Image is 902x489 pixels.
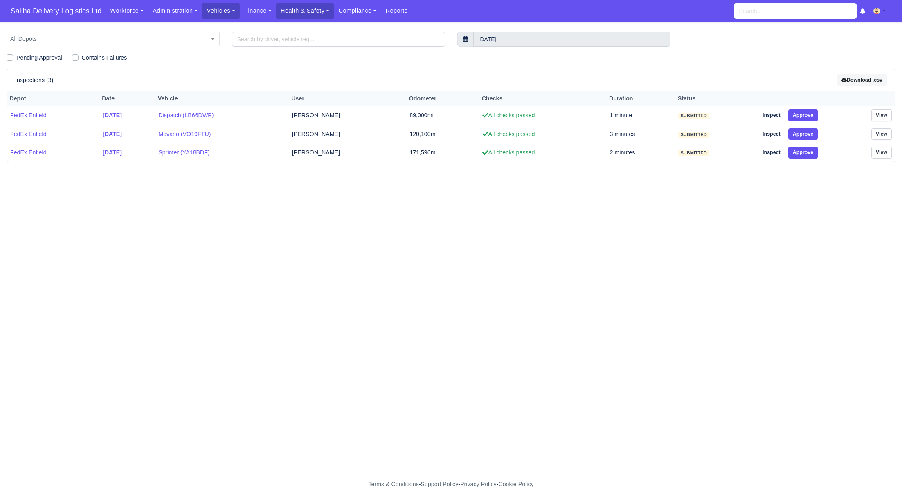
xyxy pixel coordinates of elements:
strong: [DATE] [103,131,122,137]
a: FedEx Enfield [10,130,96,139]
a: Movano (VO19FTU) [158,130,286,139]
a: Terms & Conditions [368,481,418,487]
span: All Depots [7,32,220,46]
a: Health & Safety [276,3,334,19]
a: Support Policy [421,481,459,487]
th: Status [675,91,755,106]
th: Depot [7,91,99,106]
a: View [871,128,892,140]
td: 3 minutes [607,125,675,143]
td: 1 minute [607,106,675,125]
a: Saliha Delivery Logistics Ltd [7,3,106,19]
label: Pending Approval [16,53,62,63]
td: [PERSON_NAME] [289,143,406,162]
label: Contains Failures [82,53,127,63]
a: Compliance [334,3,381,19]
a: Administration [148,3,202,19]
a: Cookie Policy [498,481,533,487]
th: Checks [479,91,606,106]
a: Inspect [758,109,785,121]
a: View [871,109,892,121]
a: Privacy Policy [460,481,497,487]
th: Duration [607,91,675,106]
th: User [289,91,406,106]
a: Workforce [106,3,148,19]
span: submitted [678,150,709,156]
span: All checks passed [482,131,535,137]
td: 120,100mi [406,125,479,143]
span: All checks passed [482,149,535,156]
a: FedEx Enfield [10,111,96,120]
td: 171,596mi [406,143,479,162]
button: Download .csv [837,74,887,86]
a: Inspect [758,147,785,159]
a: Vehicles [202,3,240,19]
input: Search... [734,3,857,19]
a: Finance [240,3,276,19]
a: [DATE] [103,130,152,139]
th: Date [99,91,155,106]
a: View [871,147,892,159]
td: 89,000mi [406,106,479,125]
span: submitted [678,113,709,119]
strong: [DATE] [103,112,122,118]
span: submitted [678,132,709,138]
a: Reports [381,3,412,19]
h6: Inspections (3) [15,77,53,84]
td: 2 minutes [607,143,675,162]
a: [DATE] [103,111,152,120]
a: Sprinter (YA18BDF) [158,148,286,157]
button: Approve [788,109,818,121]
input: Search by driver, vehicle reg... [232,32,445,47]
td: [PERSON_NAME] [289,106,406,125]
a: FedEx Enfield [10,148,96,157]
div: - - - [218,480,684,489]
span: All checks passed [482,112,535,118]
th: Odometer [406,91,479,106]
span: All Depots [7,34,219,44]
a: Inspect [758,128,785,140]
th: Vehicle [155,91,289,106]
td: [PERSON_NAME] [289,125,406,143]
button: Approve [788,128,818,140]
a: [DATE] [103,148,152,157]
strong: [DATE] [103,149,122,156]
a: Dispatch (LB66DWP) [158,111,286,120]
button: Approve [788,147,818,159]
